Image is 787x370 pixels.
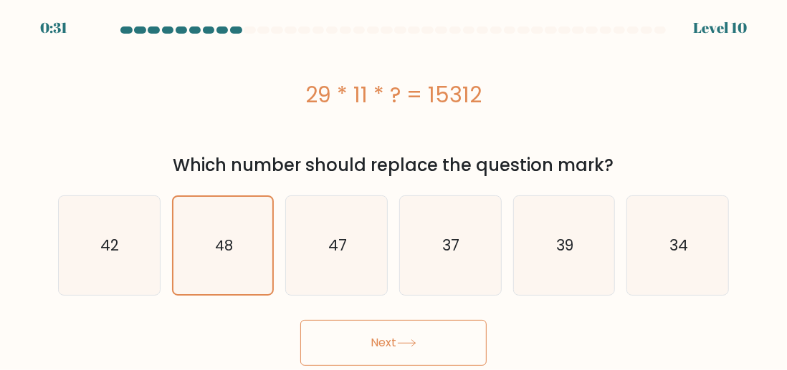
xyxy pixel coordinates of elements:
div: Which number should replace the question mark? [67,152,720,178]
text: 39 [556,235,573,255]
button: Next [300,320,487,366]
text: 37 [443,235,460,255]
div: 0:31 [40,17,67,39]
text: 47 [328,235,347,255]
div: Level 10 [693,17,747,39]
div: 29 * 11 * ? = 15312 [58,79,729,111]
text: 34 [669,235,688,255]
text: 48 [215,235,233,255]
text: 42 [101,235,120,255]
